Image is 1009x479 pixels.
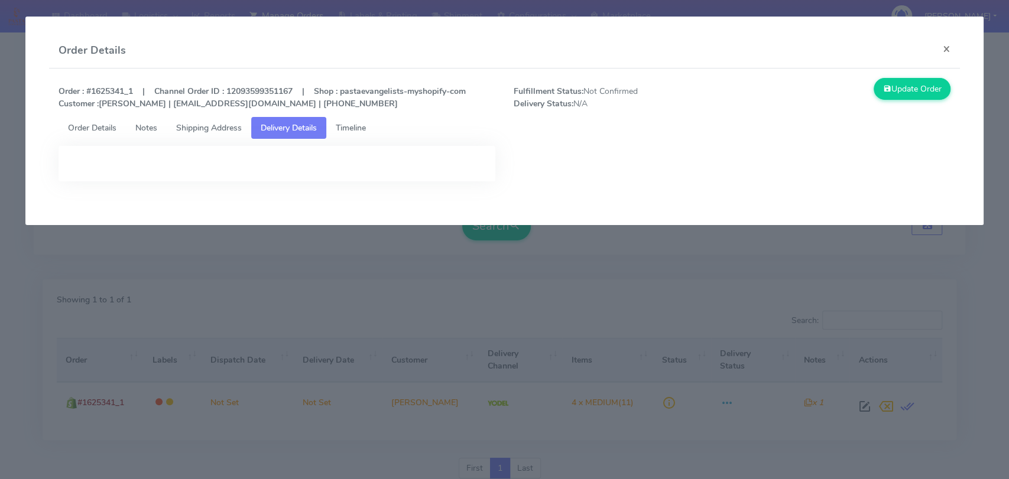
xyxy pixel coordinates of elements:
[59,117,950,139] ul: Tabs
[59,86,466,109] strong: Order : #1625341_1 | Channel Order ID : 12093599351167 | Shop : pastaevangelists-myshopify-com [P...
[176,122,242,133] span: Shipping Address
[59,98,99,109] strong: Customer :
[933,33,960,64] button: Close
[874,78,950,100] button: Update Order
[336,122,366,133] span: Timeline
[504,85,732,110] span: Not Confirmed N/A
[261,122,317,133] span: Delivery Details
[513,98,573,109] strong: Delivery Status:
[135,122,157,133] span: Notes
[59,43,126,58] h4: Order Details
[68,122,116,133] span: Order Details
[513,86,583,97] strong: Fulfillment Status:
